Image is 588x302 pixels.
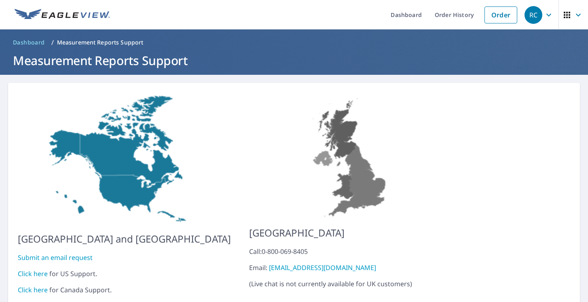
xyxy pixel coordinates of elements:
[18,253,93,262] a: Submit an email request
[269,263,376,272] a: [EMAIL_ADDRESS][DOMAIN_NAME]
[51,38,54,47] li: /
[57,38,144,46] p: Measurement Reports Support
[10,36,48,49] a: Dashboard
[249,247,453,256] div: Call: 0-800-069-8405
[18,269,231,279] div: for US Support.
[10,52,578,69] h1: Measurement Reports Support
[249,247,453,289] p: ( Live chat is not currently available for UK customers )
[18,269,48,278] a: Click here
[18,93,231,225] img: US-MAP
[18,285,231,295] div: for Canada Support.
[13,38,45,46] span: Dashboard
[249,263,453,272] div: Email:
[484,6,517,23] a: Order
[10,36,578,49] nav: breadcrumb
[249,93,453,219] img: US-MAP
[525,6,542,24] div: RC
[249,226,453,240] p: [GEOGRAPHIC_DATA]
[15,9,110,21] img: EV Logo
[18,232,231,246] p: [GEOGRAPHIC_DATA] and [GEOGRAPHIC_DATA]
[18,285,48,294] a: Click here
